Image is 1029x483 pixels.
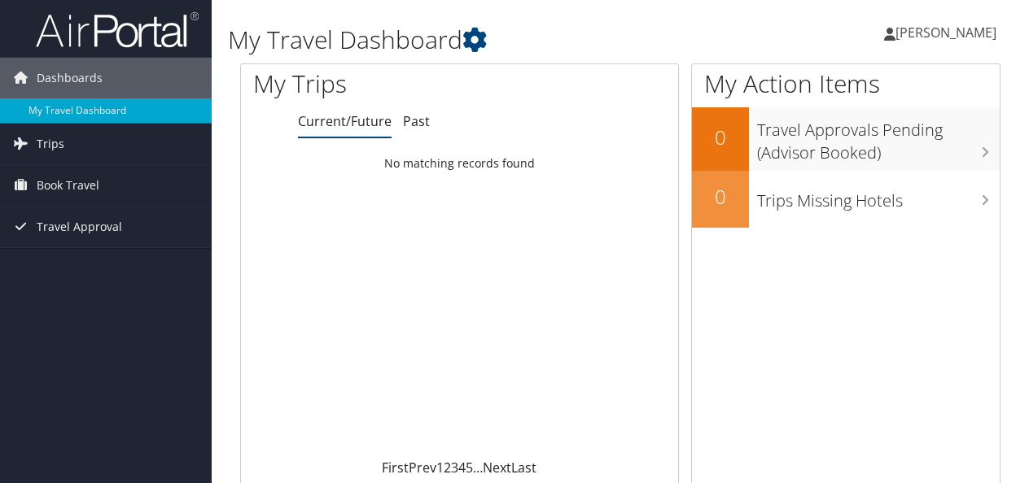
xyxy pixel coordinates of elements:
h2: 0 [692,183,749,211]
td: No matching records found [241,149,678,178]
a: 5 [466,459,473,476]
span: … [473,459,483,476]
h3: Trips Missing Hotels [757,181,1000,212]
h3: Travel Approvals Pending (Advisor Booked) [757,111,1000,164]
span: Trips [37,124,64,164]
span: Travel Approval [37,207,122,247]
a: 1 [436,459,444,476]
a: Last [511,459,536,476]
span: Dashboards [37,58,103,98]
h2: 0 [692,124,749,151]
h1: My Trips [253,67,484,101]
a: 0Travel Approvals Pending (Advisor Booked) [692,107,1000,170]
a: Prev [409,459,436,476]
a: 3 [451,459,458,476]
a: First [382,459,409,476]
img: airportal-logo.png [36,11,199,49]
h1: My Action Items [692,67,1000,101]
a: [PERSON_NAME] [884,8,1013,57]
h1: My Travel Dashboard [228,23,751,57]
a: Current/Future [298,112,392,130]
span: Book Travel [37,165,99,206]
span: [PERSON_NAME] [895,24,996,41]
a: 4 [458,459,466,476]
a: 0Trips Missing Hotels [692,171,1000,228]
a: Past [403,112,430,130]
a: 2 [444,459,451,476]
a: Next [483,459,511,476]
